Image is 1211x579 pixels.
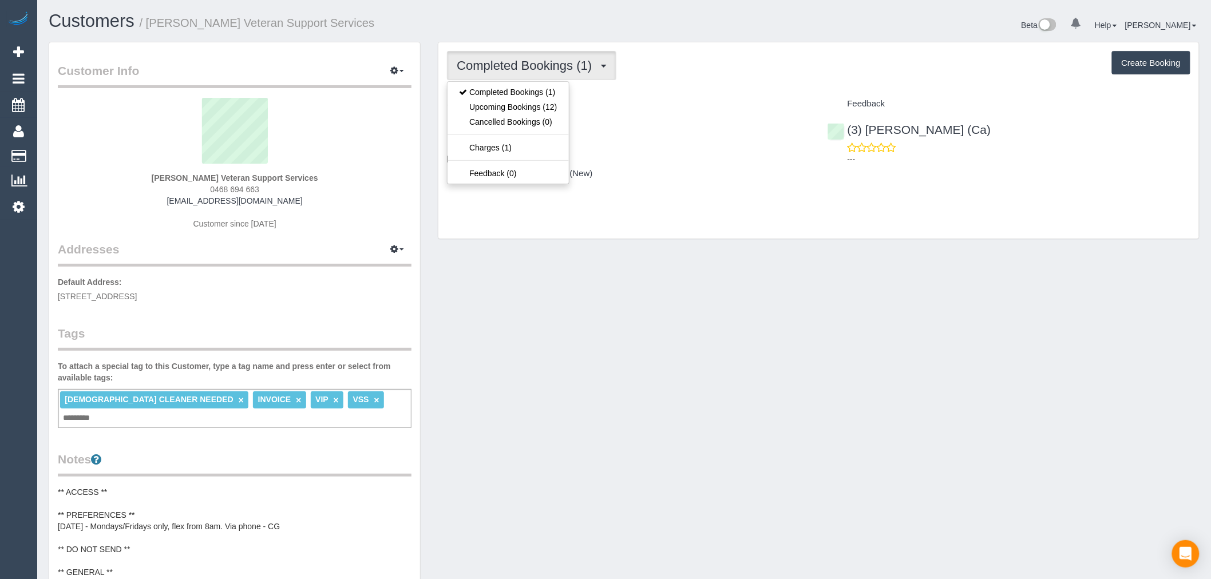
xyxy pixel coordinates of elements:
[210,185,259,194] span: 0468 694 663
[1125,21,1197,30] a: [PERSON_NAME]
[828,123,991,136] a: (3) [PERSON_NAME] (Ca)
[448,85,568,100] a: Completed Bookings (1)
[353,395,369,404] span: VSS
[447,169,810,179] h4: Hourly Service - Special Pricing (New)
[58,325,411,351] legend: Tags
[1022,21,1057,30] a: Beta
[374,395,379,405] a: ×
[447,153,810,164] p: Fortnightly - 10% Off
[152,173,318,183] strong: [PERSON_NAME] Veteran Support Services
[447,51,616,80] button: Completed Bookings (1)
[239,395,244,405] a: ×
[828,99,1190,109] h4: Feedback
[1172,540,1200,568] div: Open Intercom Messenger
[65,395,233,404] span: [DEMOGRAPHIC_DATA] CLEANER NEEDED
[448,114,568,129] a: Cancelled Bookings (0)
[58,360,411,383] label: To attach a special tag to this Customer, type a tag name and press enter or select from availabl...
[448,166,568,181] a: Feedback (0)
[333,395,338,405] a: ×
[1038,18,1056,33] img: New interface
[1112,51,1190,75] button: Create Booking
[193,219,276,228] span: Customer since [DATE]
[457,58,597,73] span: Completed Bookings (1)
[448,140,568,155] a: Charges (1)
[58,451,411,477] legend: Notes
[447,99,810,109] h4: Service
[49,11,134,31] a: Customers
[58,292,137,301] span: [STREET_ADDRESS]
[258,395,291,404] span: INVOICE
[296,395,301,405] a: ×
[315,395,328,404] span: VIP
[58,276,122,288] label: Default Address:
[848,153,1190,165] p: ---
[1095,21,1117,30] a: Help
[448,100,568,114] a: Upcoming Bookings (12)
[167,196,303,205] a: [EMAIL_ADDRESS][DOMAIN_NAME]
[140,17,375,29] small: / [PERSON_NAME] Veteran Support Services
[7,11,30,27] img: Automaid Logo
[58,62,411,88] legend: Customer Info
